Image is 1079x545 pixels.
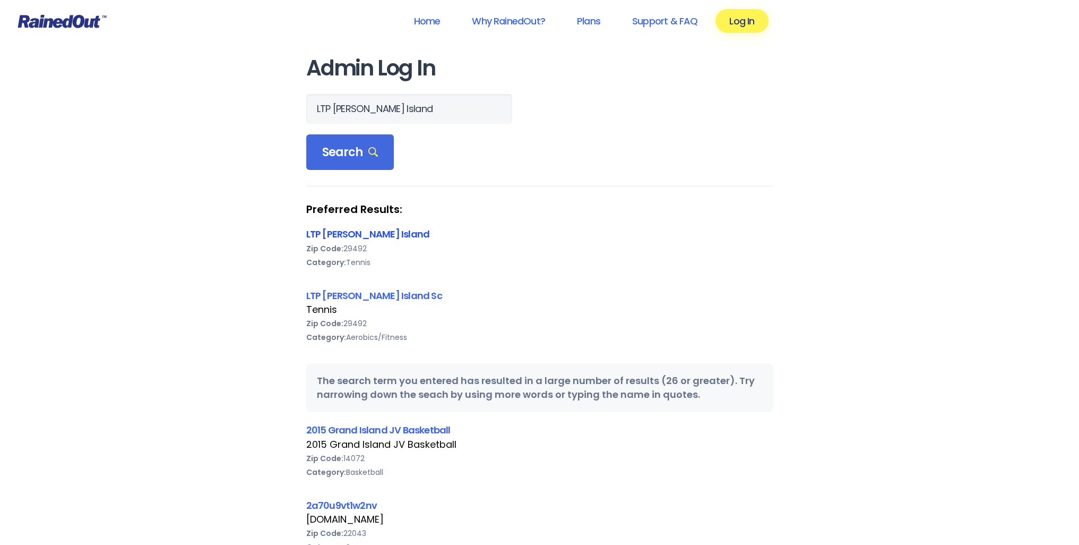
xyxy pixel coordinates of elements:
[306,227,430,241] a: LTP [PERSON_NAME] Island
[306,423,451,437] a: 2015 Grand Island JV Basketball
[306,467,346,478] b: Category:
[306,438,773,452] div: 2015 Grand Island JV Basketball
[306,256,773,269] div: Tennis
[715,9,768,33] a: Log In
[618,9,711,33] a: Support & FAQ
[306,227,773,241] div: LTP [PERSON_NAME] Island
[306,513,773,526] div: [DOMAIN_NAME]
[306,318,343,329] b: Zip Code:
[322,145,378,160] span: Search
[306,243,343,254] b: Zip Code:
[306,289,442,302] a: LTP [PERSON_NAME] Island Sc
[306,257,346,268] b: Category:
[400,9,454,33] a: Home
[306,330,773,344] div: Aerobics/Fitness
[306,202,773,216] strong: Preferred Results:
[306,498,773,513] div: 2a70u9vt1w2nv
[306,499,377,512] a: 2a70u9vt1w2nv
[306,56,773,80] h1: Admin Log In
[306,453,343,464] b: Zip Code:
[306,134,394,171] div: Search
[306,526,773,540] div: 22043
[306,528,343,539] b: Zip Code:
[306,317,773,330] div: 29492
[563,9,614,33] a: Plans
[306,303,773,317] div: Tennis
[306,452,773,465] div: 14072
[306,288,773,303] div: LTP [PERSON_NAME] Island Sc
[306,242,773,256] div: 29492
[306,465,773,479] div: Basketball
[458,9,559,33] a: Why RainedOut?
[306,332,346,343] b: Category:
[306,94,512,124] input: Search Orgs…
[306,363,773,412] div: The search term you entered has resulted in a large number of results (26 or greater). Try narrow...
[306,423,773,437] div: 2015 Grand Island JV Basketball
